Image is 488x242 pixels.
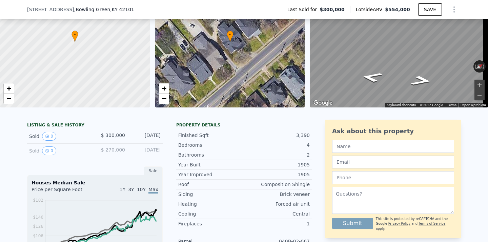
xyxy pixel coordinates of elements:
[244,142,310,148] div: 4
[33,234,43,238] tspan: $106
[420,103,443,107] span: © 2025 Google
[159,83,169,94] a: Zoom in
[32,186,95,197] div: Price per Square Foot
[473,61,486,72] button: Reset the view
[162,84,166,93] span: +
[178,152,244,158] div: Bathrooms
[74,6,134,13] span: , Bowling Green
[27,122,163,129] div: LISTING & SALE HISTORY
[418,3,442,16] button: SAVE
[178,181,244,188] div: Roof
[178,191,244,198] div: Siding
[33,224,43,229] tspan: $126
[4,83,14,94] a: Zoom in
[110,7,134,12] span: , KY 42101
[72,32,78,38] span: •
[227,32,233,38] span: •
[178,161,244,168] div: Year Built
[447,103,456,107] a: Terms (opens in new tab)
[244,191,310,198] div: Brick veneer
[29,132,89,141] div: Sold
[42,146,56,155] button: View historical data
[178,171,244,178] div: Year Improved
[244,201,310,207] div: Forced air unit
[178,132,244,139] div: Finished Sqft
[148,187,158,194] span: Max
[120,187,125,192] span: 1Y
[388,222,410,225] a: Privacy Policy
[376,217,454,231] div: This site is protected by reCAPTCHA and the Google and apply.
[227,31,233,42] div: •
[419,222,445,225] a: Terms of Service
[137,187,146,192] span: 10Y
[385,7,410,12] span: $554,000
[4,94,14,104] a: Zoom out
[72,31,78,42] div: •
[287,6,320,13] span: Last Sold for
[356,6,385,13] span: Lotside ARV
[128,187,134,192] span: 3Y
[178,220,244,227] div: Fireplaces
[332,126,454,136] div: Ask about this property
[332,140,454,153] input: Name
[244,171,310,178] div: 1905
[473,60,477,73] button: Rotate counterclockwise
[244,161,310,168] div: 1905
[244,220,310,227] div: 1
[320,6,345,13] span: $300,000
[130,146,161,155] div: [DATE]
[42,132,56,141] button: View historical data
[29,146,89,155] div: Sold
[244,181,310,188] div: Composition Shingle
[33,215,43,220] tspan: $146
[447,3,461,16] button: Show Options
[474,80,485,90] button: Zoom in
[244,132,310,139] div: 3,390
[402,73,441,88] path: Go Northeast, Chestnut St
[159,94,169,104] a: Zoom out
[162,94,166,103] span: −
[387,103,416,107] button: Keyboard shortcuts
[101,147,125,153] span: $ 270,000
[101,133,125,138] span: $ 300,000
[461,103,486,107] a: Report a problem
[130,132,161,141] div: [DATE]
[178,201,244,207] div: Heating
[332,156,454,168] input: Email
[33,198,43,203] tspan: $182
[312,99,334,107] img: Google
[27,6,74,13] span: [STREET_ADDRESS]
[332,218,373,229] button: Submit
[7,84,11,93] span: +
[352,70,391,85] path: Go Southwest, Chestnut St
[332,171,454,184] input: Phone
[7,94,11,103] span: −
[244,210,310,217] div: Central
[32,179,158,186] div: Houses Median Sale
[178,142,244,148] div: Bedrooms
[482,60,486,73] button: Rotate clockwise
[474,90,485,100] button: Zoom out
[176,122,312,128] div: Property details
[178,210,244,217] div: Cooling
[244,152,310,158] div: 2
[312,99,334,107] a: Open this area in Google Maps (opens a new window)
[144,166,163,175] div: Sale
